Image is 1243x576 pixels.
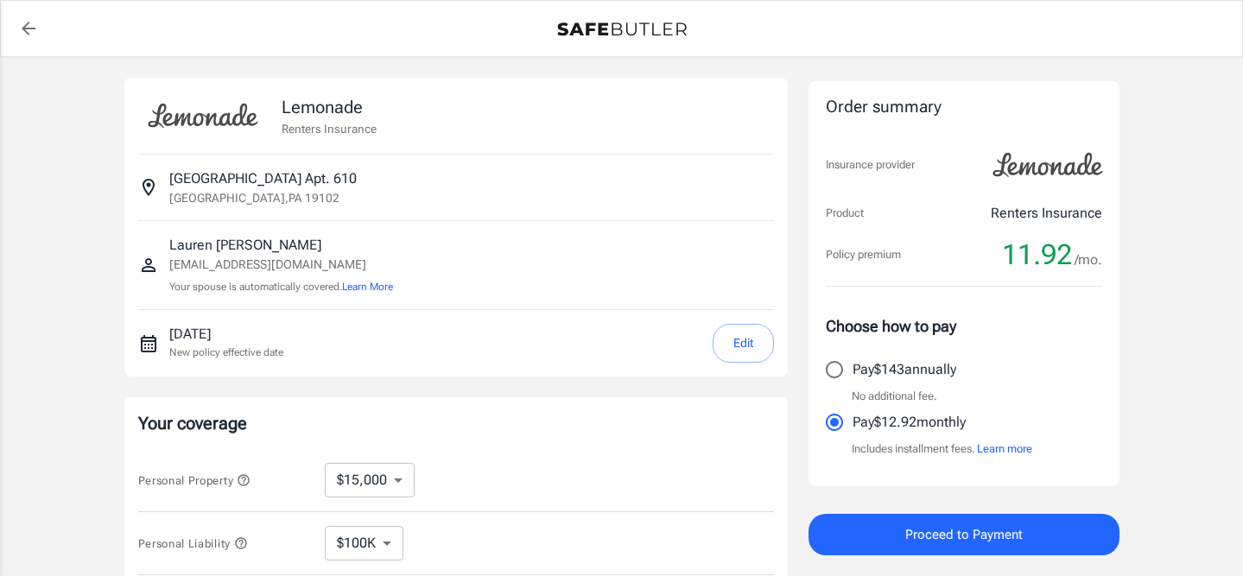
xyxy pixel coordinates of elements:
svg: New policy start date [138,333,159,354]
p: Lemonade [282,94,377,120]
img: Back to quotes [557,22,687,36]
p: Choose how to pay [826,314,1102,338]
button: Edit [713,324,774,363]
p: Pay $143 annually [853,359,956,380]
p: [GEOGRAPHIC_DATA] , PA 19102 [169,189,339,206]
button: Learn more [977,440,1032,458]
p: Your coverage [138,411,774,435]
img: Lemonade [138,92,268,140]
a: back to quotes [11,11,46,46]
p: Policy premium [826,246,901,263]
div: Order summary [826,95,1102,120]
p: Product [826,205,864,222]
p: Renters Insurance [991,203,1102,224]
img: Lemonade [983,141,1113,189]
span: Personal Property [138,474,251,487]
button: Personal Property [138,470,251,491]
p: Insurance provider [826,156,915,174]
p: [DATE] [169,324,283,345]
svg: Insured person [138,255,159,275]
span: Personal Liability [138,537,248,550]
p: Renters Insurance [282,120,377,137]
p: New policy effective date [169,345,283,360]
p: Pay $12.92 monthly [853,412,966,433]
button: Learn More [342,279,393,294]
p: [GEOGRAPHIC_DATA] Apt. 610 [169,168,357,189]
span: 11.92 [1002,237,1072,272]
button: Personal Liability [138,533,248,554]
p: Lauren [PERSON_NAME] [169,235,393,256]
svg: Insured address [138,177,159,198]
button: Proceed to Payment [809,514,1119,555]
p: [EMAIL_ADDRESS][DOMAIN_NAME] [169,256,393,274]
p: No additional fee. [852,388,937,405]
span: Proceed to Payment [905,523,1023,546]
p: Your spouse is automatically covered. [169,279,393,295]
p: Includes installment fees. [852,440,1032,458]
span: /mo. [1075,248,1102,272]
